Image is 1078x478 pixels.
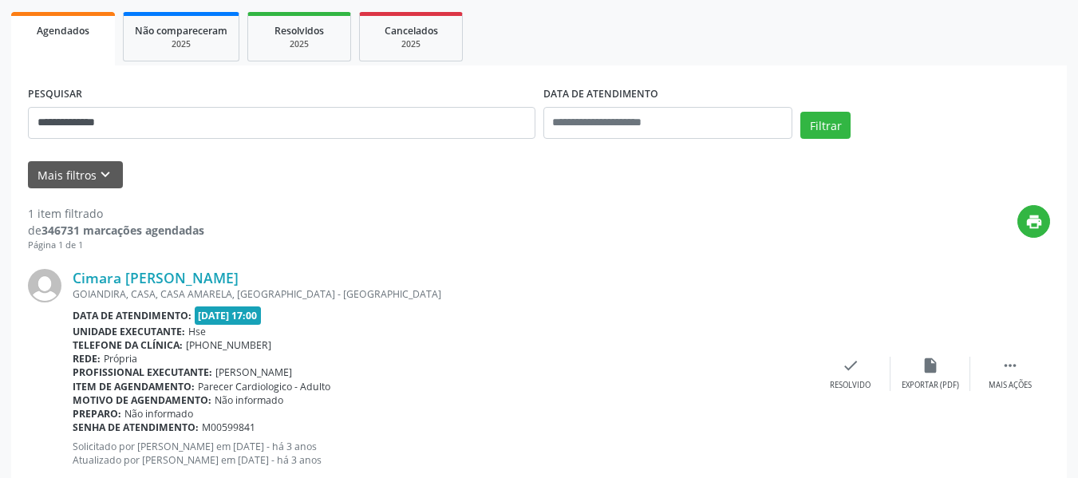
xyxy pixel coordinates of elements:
i:  [1001,357,1019,374]
div: 1 item filtrado [28,205,204,222]
span: Cancelados [385,24,438,38]
span: [PHONE_NUMBER] [186,338,271,352]
button: Filtrar [800,112,851,139]
b: Senha de atendimento: [73,421,199,434]
b: Motivo de agendamento: [73,393,211,407]
div: Resolvido [830,380,871,391]
i: insert_drive_file [922,357,939,374]
button: print [1017,205,1050,238]
label: PESQUISAR [28,82,82,107]
b: Unidade executante: [73,325,185,338]
span: [DATE] 17:00 [195,306,262,325]
b: Item de agendamento: [73,380,195,393]
b: Rede: [73,352,101,365]
p: Solicitado por [PERSON_NAME] em [DATE] - há 3 anos Atualizado por [PERSON_NAME] em [DATE] - há 3 ... [73,440,811,467]
label: DATA DE ATENDIMENTO [543,82,658,107]
i: keyboard_arrow_down [97,166,114,184]
i: print [1025,213,1043,231]
span: Parecer Cardiologico - Adulto [198,380,330,393]
img: img [28,269,61,302]
div: 2025 [135,38,227,50]
div: Exportar (PDF) [902,380,959,391]
div: 2025 [259,38,339,50]
span: Agendados [37,24,89,38]
span: Não compareceram [135,24,227,38]
span: Não informado [124,407,193,421]
div: de [28,222,204,239]
span: [PERSON_NAME] [215,365,292,379]
b: Data de atendimento: [73,309,192,322]
i: check [842,357,859,374]
div: 2025 [371,38,451,50]
span: Própria [104,352,137,365]
b: Profissional executante: [73,365,212,379]
a: Cimara [PERSON_NAME] [73,269,239,286]
div: Página 1 de 1 [28,239,204,252]
b: Telefone da clínica: [73,338,183,352]
div: Mais ações [989,380,1032,391]
span: M00599841 [202,421,255,434]
span: Não informado [215,393,283,407]
div: GOIANDIRA, CASA, CASA AMARELA, [GEOGRAPHIC_DATA] - [GEOGRAPHIC_DATA] [73,287,811,301]
button: Mais filtroskeyboard_arrow_down [28,161,123,189]
span: Hse [188,325,206,338]
b: Preparo: [73,407,121,421]
span: Resolvidos [274,24,324,38]
strong: 346731 marcações agendadas [41,223,204,238]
